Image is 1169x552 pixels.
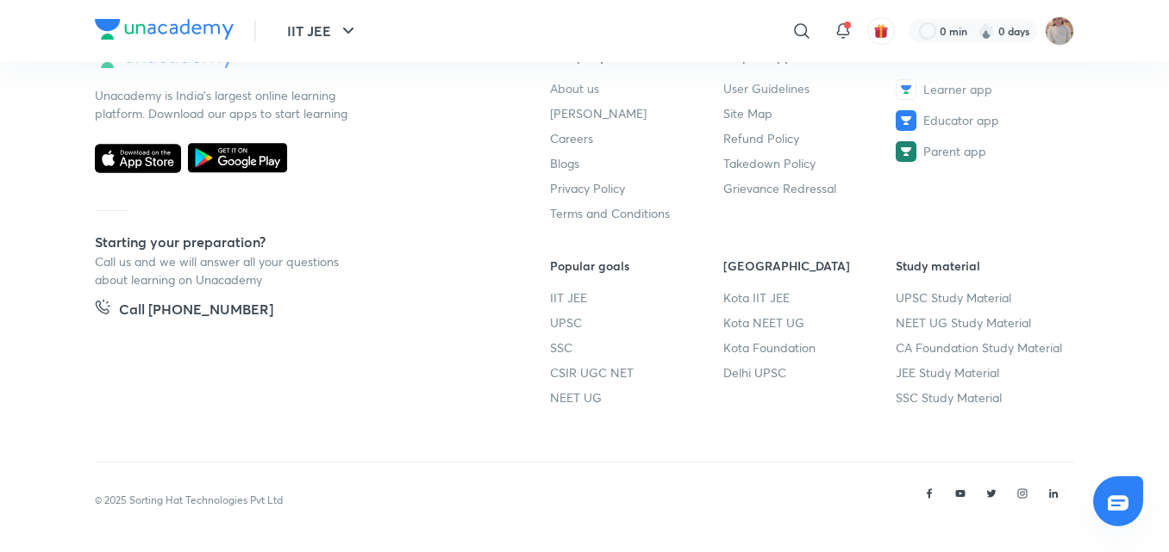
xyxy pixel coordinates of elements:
[550,129,593,147] span: Careers
[277,14,369,48] button: IIT JEE
[723,104,897,122] a: Site Map
[896,79,916,100] img: Learner app
[923,142,986,160] span: Parent app
[723,129,897,147] a: Refund Policy
[723,257,897,275] h6: [GEOGRAPHIC_DATA]
[723,313,897,332] a: Kota NEET UG
[896,313,1069,332] a: NEET UG Study Material
[550,388,723,406] a: NEET UG
[95,493,283,508] p: © 2025 Sorting Hat Technologies Pvt Ltd
[550,179,723,197] a: Privacy Policy
[95,19,234,44] a: Company Logo
[723,288,897,307] a: Kota IIT JEE
[896,79,1069,100] a: Learner app
[550,79,723,97] a: About us
[119,299,273,323] h5: Call [PHONE_NUMBER]
[550,204,723,222] a: Terms and Conditions
[95,299,273,323] a: Call [PHONE_NUMBER]
[723,363,897,381] a: Delhi UPSC
[896,363,1069,381] a: JEE Study Material
[550,104,723,122] a: [PERSON_NAME]
[550,257,723,275] h6: Popular goals
[896,338,1069,357] a: CA Foundation Study Material
[896,141,1069,162] a: Parent app
[723,179,897,197] a: Grievance Redressal
[550,338,723,357] a: SSC
[723,154,897,172] a: Takedown Policy
[550,288,723,307] a: IIT JEE
[978,22,995,40] img: streak
[550,363,723,381] a: CSIR UGC NET
[95,252,353,288] p: Call us and we will answer all your questions about learning on Unacademy
[723,79,897,97] a: User Guidelines
[923,111,999,129] span: Educator app
[923,80,992,98] span: Learner app
[550,313,723,332] a: UPSC
[550,154,723,172] a: Blogs
[95,232,495,252] h5: Starting your preparation?
[550,129,723,147] a: Careers
[873,23,889,39] img: avatar
[896,388,1069,406] a: SSC Study Material
[896,141,916,162] img: Parent app
[896,110,1069,131] a: Educator app
[896,288,1069,307] a: UPSC Study Material
[95,19,234,40] img: Company Logo
[896,110,916,131] img: Educator app
[1045,16,1074,46] img: Apeksha dubey
[95,86,353,122] p: Unacademy is India’s largest online learning platform. Download our apps to start learning
[723,338,897,357] a: Kota Foundation
[867,17,895,45] button: avatar
[896,257,1069,275] h6: Study material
